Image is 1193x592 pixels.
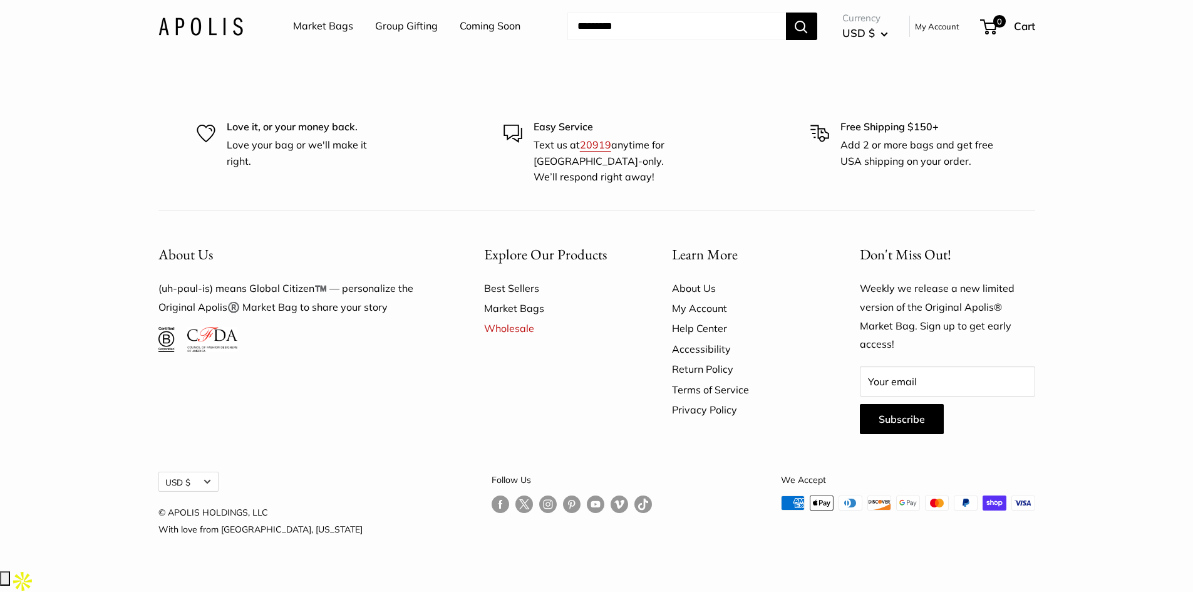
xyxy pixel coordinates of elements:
span: About Us [158,245,213,264]
a: Follow us on Instagram [539,496,557,514]
button: About Us [158,242,440,267]
p: Follow Us [492,472,652,488]
a: Return Policy [672,359,816,379]
img: Council of Fashion Designers of America Member [187,327,237,352]
p: Text us at anytime for [GEOGRAPHIC_DATA]-only. We’ll respond right away! [534,137,690,185]
span: 0 [993,15,1005,28]
p: Free Shipping $150+ [840,119,997,135]
a: Follow us on Facebook [492,496,509,514]
a: Best Sellers [484,278,628,298]
button: Search [786,13,817,40]
a: Follow us on Tumblr [634,496,652,514]
a: Terms of Service [672,380,816,400]
a: 0 Cart [981,16,1035,36]
img: Apolis [158,17,243,35]
a: Follow us on Twitter [515,496,533,518]
p: © APOLIS HOLDINGS, LLC With love from [GEOGRAPHIC_DATA], [US_STATE] [158,504,363,537]
a: Follow us on YouTube [587,496,604,514]
a: Help Center [672,318,816,338]
a: My Account [915,19,959,34]
p: Love it, or your money back. [227,119,383,135]
p: Love your bag or we'll make it right. [227,137,383,169]
img: Certified B Corporation [158,327,175,352]
button: USD $ [842,23,888,43]
input: Search... [567,13,786,40]
p: Easy Service [534,119,690,135]
span: Currency [842,9,888,27]
a: About Us [672,278,816,298]
a: Market Bags [484,298,628,318]
a: Follow us on Pinterest [563,496,581,514]
a: My Account [672,298,816,318]
button: Explore Our Products [484,242,628,267]
p: Weekly we release a new limited version of the Original Apolis® Market Bag. Sign up to get early ... [860,279,1035,355]
span: Explore Our Products [484,245,607,264]
span: Learn More [672,245,738,264]
p: We Accept [781,472,1035,488]
a: Privacy Policy [672,400,816,420]
a: Coming Soon [460,17,520,36]
span: USD $ [842,26,875,39]
a: 20919 [580,138,611,151]
a: Wholesale [484,318,628,338]
span: Cart [1014,19,1035,33]
button: Learn More [672,242,816,267]
a: Follow us on Vimeo [611,496,628,514]
a: Market Bags [293,17,353,36]
a: Accessibility [672,339,816,359]
a: Group Gifting [375,17,438,36]
button: USD $ [158,472,219,492]
p: (uh-paul-is) means Global Citizen™️ — personalize the Original Apolis®️ Market Bag to share your ... [158,279,440,317]
button: Subscribe [860,404,944,434]
p: Add 2 or more bags and get free USA shipping on your order. [840,137,997,169]
p: Don't Miss Out! [860,242,1035,267]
